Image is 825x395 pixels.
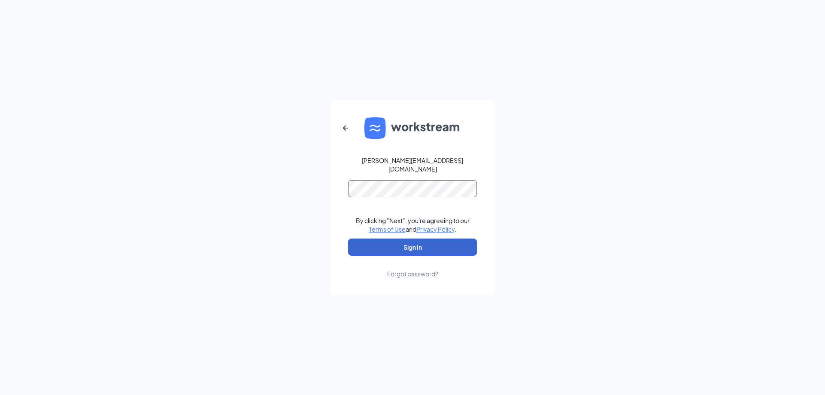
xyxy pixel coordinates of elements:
div: Forgot password? [387,269,438,278]
svg: ArrowLeftNew [340,123,351,133]
div: By clicking "Next", you're agreeing to our and . [356,216,470,233]
button: Sign In [348,239,477,256]
div: [PERSON_NAME][EMAIL_ADDRESS][DOMAIN_NAME] [348,156,477,173]
button: ArrowLeftNew [335,118,356,138]
a: Privacy Policy [416,225,455,233]
a: Terms of Use [369,225,406,233]
a: Forgot password? [387,256,438,278]
img: WS logo and Workstream text [364,117,461,139]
